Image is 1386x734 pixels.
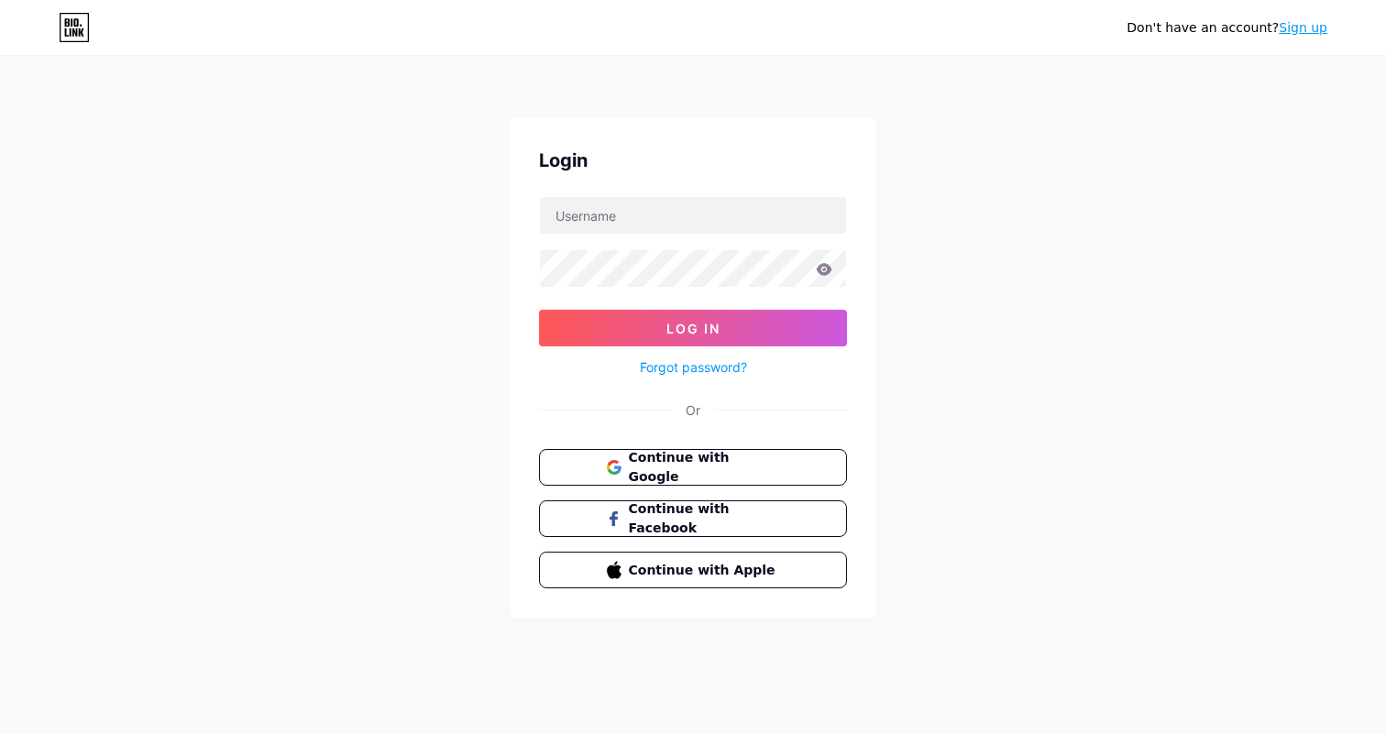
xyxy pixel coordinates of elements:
[640,357,747,377] a: Forgot password?
[539,449,847,486] button: Continue with Google
[539,500,847,537] button: Continue with Facebook
[539,147,847,174] div: Login
[1127,18,1327,38] div: Don't have an account?
[1279,20,1327,35] a: Sign up
[666,321,720,336] span: Log In
[539,310,847,346] button: Log In
[629,499,780,538] span: Continue with Facebook
[539,552,847,588] button: Continue with Apple
[629,448,780,487] span: Continue with Google
[629,561,780,580] span: Continue with Apple
[686,400,700,420] div: Or
[540,197,846,234] input: Username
